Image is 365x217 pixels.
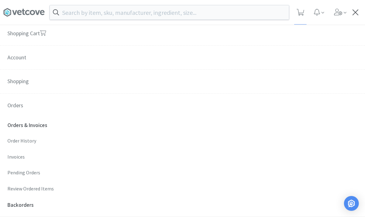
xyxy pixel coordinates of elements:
h6: Backorders [7,201,358,209]
p: Review Ordered Items [7,185,358,193]
a: Invoices [7,153,358,162]
a: Review Ordered Items [7,185,358,194]
p: Order History [7,137,358,145]
h6: Orders & Invoices [7,121,358,130]
input: Search by item, sku, manufacturer, ingredient, size... [50,5,289,19]
p: Pending Orders [7,169,358,177]
div: Open Intercom Messenger [344,196,359,211]
a: Pending Orders [7,169,358,177]
a: Order History [7,137,358,146]
p: Invoices [7,153,358,161]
